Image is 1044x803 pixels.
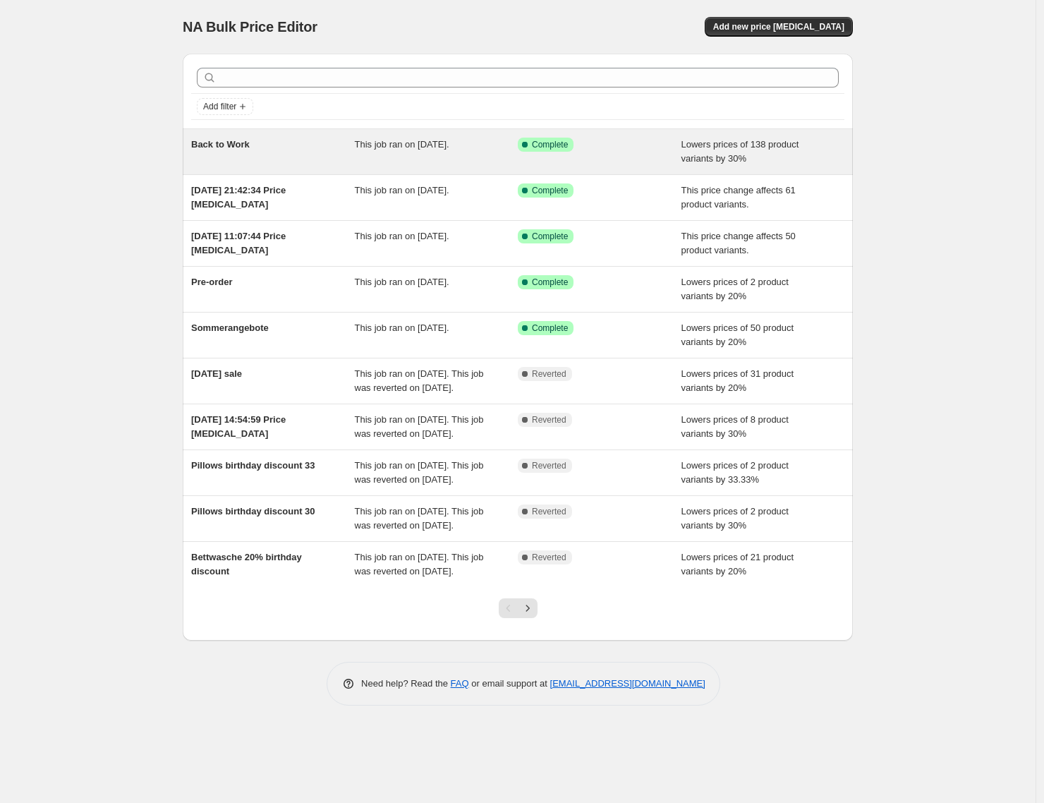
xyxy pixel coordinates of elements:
[355,506,484,531] span: This job ran on [DATE]. This job was reverted on [DATE].
[191,414,286,439] span: [DATE] 14:54:59 Price [MEDICAL_DATA]
[532,506,566,517] span: Reverted
[191,322,269,333] span: Sommerangebote
[532,277,568,288] span: Complete
[191,368,242,379] span: [DATE] sale
[713,21,844,32] span: Add new price [MEDICAL_DATA]
[705,17,853,37] button: Add new price [MEDICAL_DATA]
[191,460,315,471] span: Pillows birthday discount 33
[191,552,302,576] span: Bettwasche 20% birthday discount
[681,552,794,576] span: Lowers prices of 21 product variants by 20%
[518,598,538,618] button: Next
[197,98,253,115] button: Add filter
[681,185,796,210] span: This price change affects 61 product variants.
[532,460,566,471] span: Reverted
[355,185,449,195] span: This job ran on [DATE].
[681,460,789,485] span: Lowers prices of 2 product variants by 33.33%
[191,185,286,210] span: [DATE] 21:42:34 Price [MEDICAL_DATA]
[191,139,250,150] span: Back to Work
[191,506,315,517] span: Pillows birthday discount 30
[355,139,449,150] span: This job ran on [DATE].
[532,139,568,150] span: Complete
[681,139,799,164] span: Lowers prices of 138 product variants by 30%
[681,414,789,439] span: Lowers prices of 8 product variants by 30%
[532,552,566,563] span: Reverted
[451,678,469,689] a: FAQ
[532,322,568,334] span: Complete
[355,277,449,287] span: This job ran on [DATE].
[469,678,550,689] span: or email support at
[203,101,236,112] span: Add filter
[681,368,794,393] span: Lowers prices of 31 product variants by 20%
[355,552,484,576] span: This job ran on [DATE]. This job was reverted on [DATE].
[355,368,484,393] span: This job ran on [DATE]. This job was reverted on [DATE].
[532,231,568,242] span: Complete
[355,322,449,333] span: This job ran on [DATE].
[355,460,484,485] span: This job ran on [DATE]. This job was reverted on [DATE].
[681,277,789,301] span: Lowers prices of 2 product variants by 20%
[355,414,484,439] span: This job ran on [DATE]. This job was reverted on [DATE].
[550,678,705,689] a: [EMAIL_ADDRESS][DOMAIN_NAME]
[532,185,568,196] span: Complete
[681,506,789,531] span: Lowers prices of 2 product variants by 30%
[191,231,286,255] span: [DATE] 11:07:44 Price [MEDICAL_DATA]
[183,19,317,35] span: NA Bulk Price Editor
[355,231,449,241] span: This job ran on [DATE].
[532,368,566,380] span: Reverted
[532,414,566,425] span: Reverted
[499,598,538,618] nav: Pagination
[681,322,794,347] span: Lowers prices of 50 product variants by 20%
[361,678,451,689] span: Need help? Read the
[681,231,796,255] span: This price change affects 50 product variants.
[191,277,233,287] span: Pre-order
